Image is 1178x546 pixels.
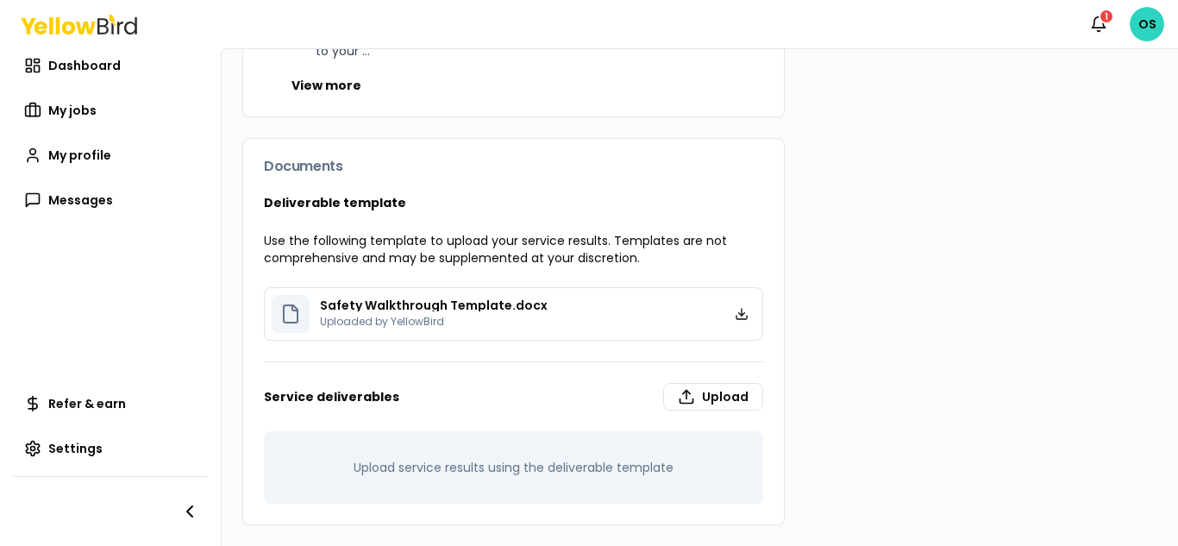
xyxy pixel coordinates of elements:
span: My profile [48,147,111,164]
a: Refer & earn [14,386,207,421]
span: Settings [48,440,103,457]
span: Messages [48,191,113,209]
h3: Deliverable template [264,194,763,211]
h3: Service deliverables [264,383,763,411]
a: Settings [14,431,207,466]
label: Upload [663,383,763,411]
span: Refer & earn [48,395,126,412]
span: Dashboard [48,57,121,74]
p: Uploaded by YellowBird [320,315,548,329]
h3: Documents [264,160,763,173]
p: Use the following template to upload your service results. Templates are not comprehensive and ma... [264,232,763,267]
button: View more [291,77,361,94]
a: My profile [14,138,207,173]
button: 1 [1081,7,1116,41]
span: OS [1130,7,1164,41]
a: Messages [14,183,207,217]
div: Upload service results using the deliverable template [264,431,763,504]
a: Dashboard [14,48,207,83]
p: Safety Walkthrough Template.docx [320,299,548,311]
span: My jobs [48,102,97,119]
div: 1 [1099,9,1114,24]
a: My jobs [14,93,207,128]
